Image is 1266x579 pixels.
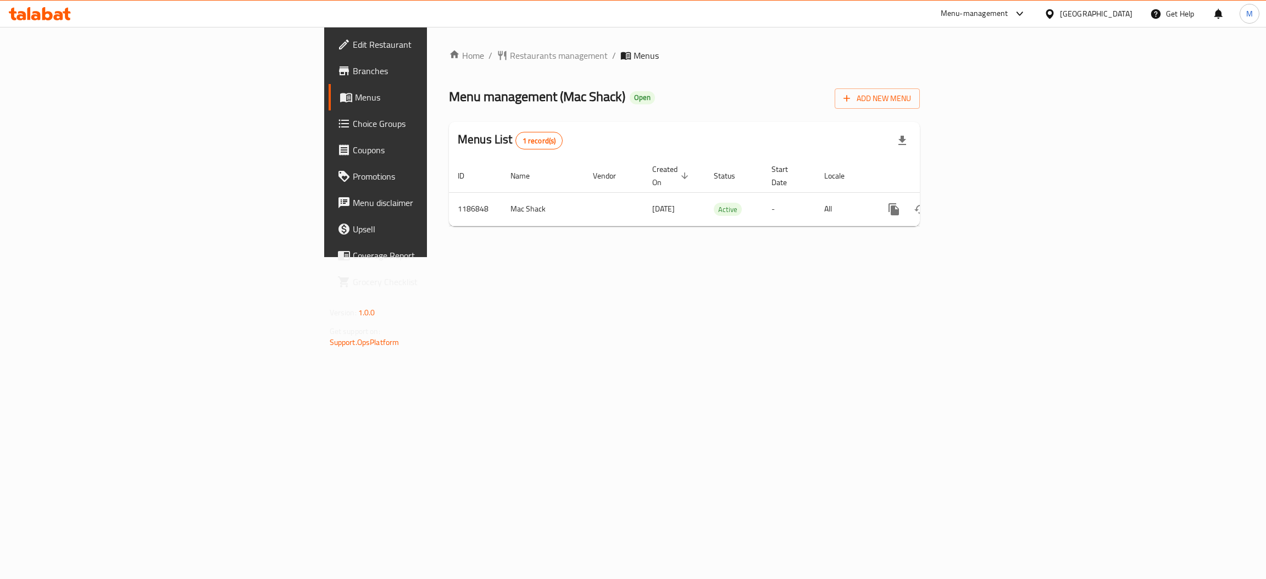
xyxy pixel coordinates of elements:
span: Menus [355,91,527,104]
a: Coverage Report [329,242,536,269]
div: Open [630,91,655,104]
a: Branches [329,58,536,84]
div: [GEOGRAPHIC_DATA] [1060,8,1132,20]
li: / [612,49,616,62]
span: Coupons [353,143,527,157]
a: Menus [329,84,536,110]
span: Menus [634,49,659,62]
a: Edit Restaurant [329,31,536,58]
span: Restaurants management [510,49,608,62]
button: more [881,196,907,222]
div: Export file [889,127,915,154]
button: Add New Menu [835,88,920,109]
span: Created On [652,163,692,189]
a: Promotions [329,163,536,190]
td: All [815,192,872,226]
a: Menu disclaimer [329,190,536,216]
a: Choice Groups [329,110,536,137]
span: 1 record(s) [516,136,563,146]
h2: Menus List [458,131,563,149]
span: Name [510,169,544,182]
span: Active [714,203,742,216]
span: [DATE] [652,202,675,216]
a: Coupons [329,137,536,163]
span: Branches [353,64,527,77]
div: Menu-management [941,7,1008,20]
td: - [763,192,815,226]
a: Upsell [329,216,536,242]
table: enhanced table [449,159,995,226]
span: Locale [824,169,859,182]
span: Add New Menu [843,92,911,105]
span: Open [630,93,655,102]
span: ID [458,169,479,182]
span: 1.0.0 [358,305,375,320]
span: M [1246,8,1253,20]
div: Total records count [515,132,563,149]
span: Grocery Checklist [353,275,527,288]
span: Edit Restaurant [353,38,527,51]
a: Support.OpsPlatform [330,335,399,349]
span: Menu disclaimer [353,196,527,209]
span: Coverage Report [353,249,527,262]
a: Restaurants management [497,49,608,62]
span: Promotions [353,170,527,183]
th: Actions [872,159,995,193]
span: Choice Groups [353,117,527,130]
a: Grocery Checklist [329,269,536,295]
span: Status [714,169,749,182]
span: Start Date [771,163,802,189]
button: Change Status [907,196,934,222]
span: Menu management ( Mac Shack ) [449,84,625,109]
span: Version: [330,305,357,320]
nav: breadcrumb [449,49,920,62]
span: Upsell [353,222,527,236]
span: Get support on: [330,324,380,338]
span: Vendor [593,169,630,182]
td: Mac Shack [502,192,584,226]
